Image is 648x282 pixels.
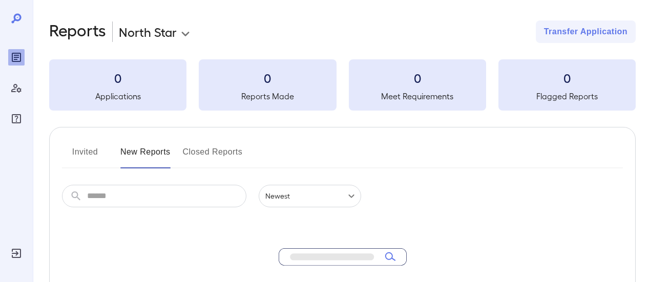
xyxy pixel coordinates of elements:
h3: 0 [498,70,636,86]
div: Reports [8,49,25,66]
div: FAQ [8,111,25,127]
button: Closed Reports [183,144,243,168]
h2: Reports [49,20,106,43]
h3: 0 [199,70,336,86]
h3: 0 [349,70,486,86]
h5: Meet Requirements [349,90,486,102]
button: New Reports [120,144,171,168]
h3: 0 [49,70,186,86]
h5: Applications [49,90,186,102]
div: Log Out [8,245,25,262]
button: Invited [62,144,108,168]
p: North Star [119,24,177,40]
div: Manage Users [8,80,25,96]
div: Newest [259,185,361,207]
summary: 0Applications0Reports Made0Meet Requirements0Flagged Reports [49,59,636,111]
h5: Flagged Reports [498,90,636,102]
button: Transfer Application [536,20,636,43]
h5: Reports Made [199,90,336,102]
